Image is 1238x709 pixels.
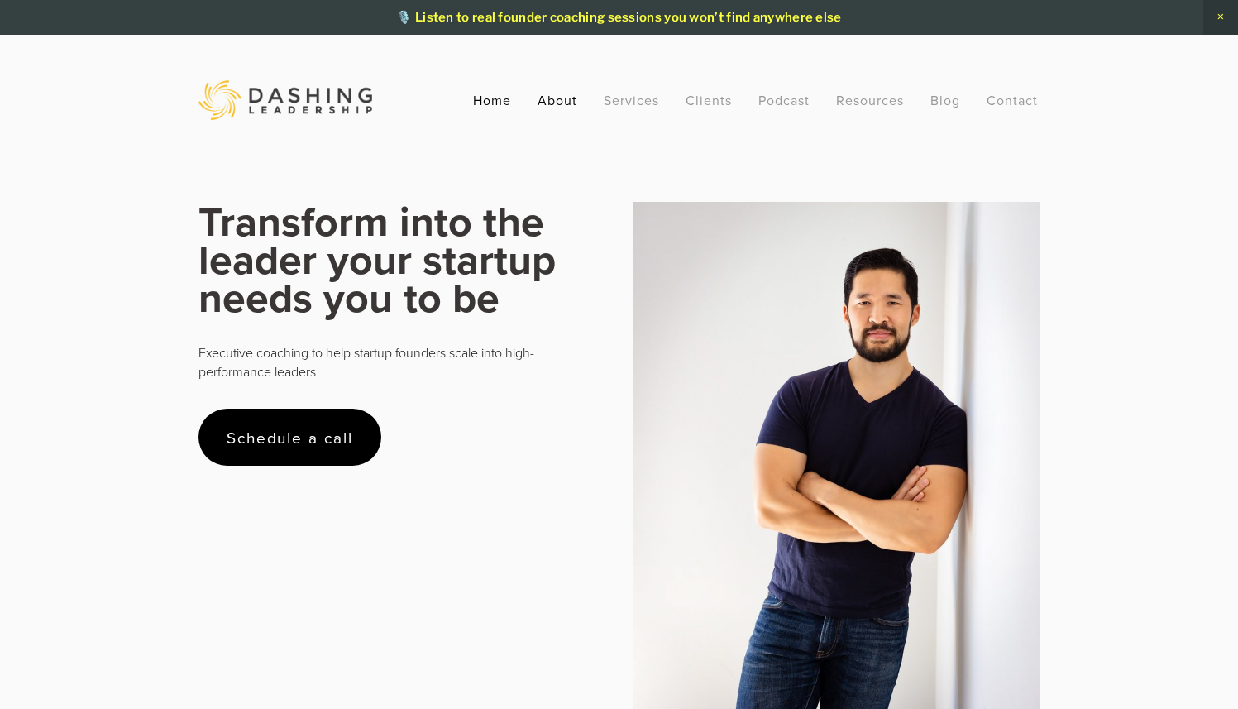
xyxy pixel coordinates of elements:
a: Podcast [758,85,810,115]
a: Home [473,85,511,115]
a: About [538,85,577,115]
a: Resources [836,91,904,109]
p: Executive coaching to help startup founders scale into high-performance leaders [198,343,605,381]
strong: Transform into the leader your startup needs you to be [198,191,566,327]
a: Blog [930,85,960,115]
a: Contact [987,85,1038,115]
a: Schedule a call [198,409,381,466]
a: Clients [686,85,732,115]
img: Dashing Leadership [198,80,372,120]
a: Services [604,85,659,115]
